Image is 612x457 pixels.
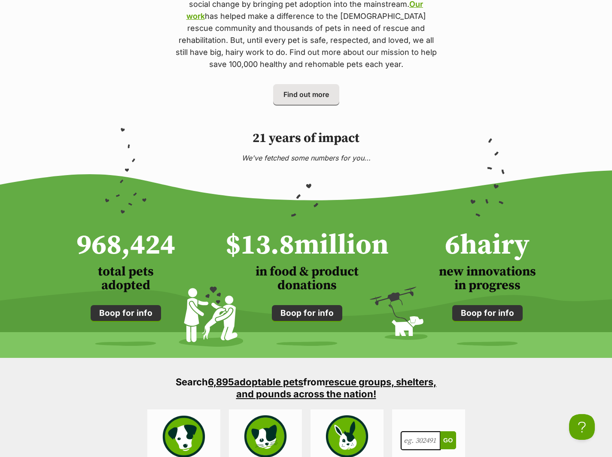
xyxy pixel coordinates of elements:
[439,265,536,292] h3: new innovations in progress
[452,305,523,321] a: Boop for info
[91,305,161,321] a: Boop for info
[76,228,175,263] span: 968,424
[445,228,460,263] span: 6
[401,431,441,450] input: eg. 302491
[241,228,294,263] span: 13.8
[272,305,342,321] a: Boop for info
[273,84,339,105] a: Find out more
[440,431,456,449] button: Go
[283,89,329,100] span: Find out more
[236,376,437,399] a: rescue groups, shelters, and pounds across the nation!
[208,376,234,387] span: 6,895
[76,265,175,292] h3: total pets adopted
[225,265,389,292] h3: in food & product donations
[439,227,536,265] h2: hairy
[208,376,303,387] a: 6,895adoptable pets
[169,376,444,400] h3: Search from
[225,227,389,265] h2: $ million
[569,414,595,440] iframe: Help Scout Beacon - Open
